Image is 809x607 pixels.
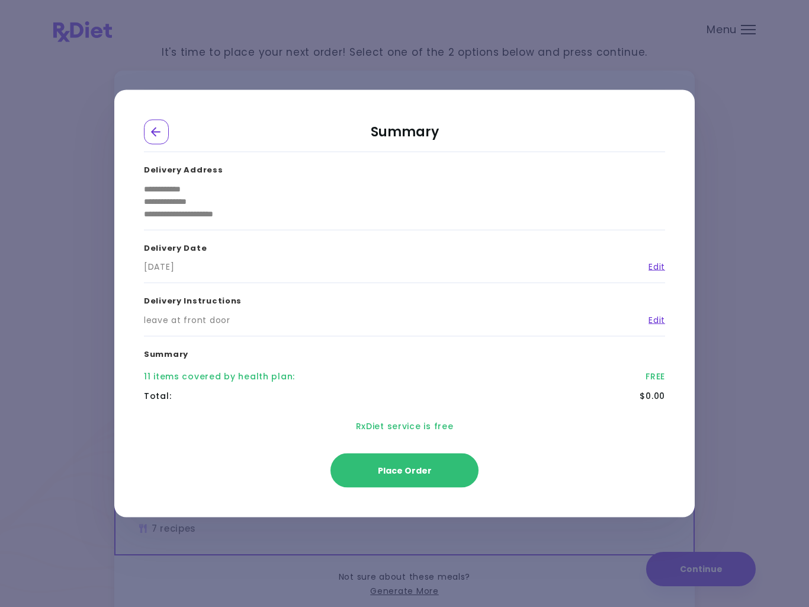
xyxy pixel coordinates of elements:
[144,120,169,145] div: Go Back
[640,390,665,402] div: $0.00
[144,314,230,326] div: leave at front door
[144,261,174,273] div: [DATE]
[144,406,665,447] div: RxDiet service is free
[646,370,665,383] div: FREE
[330,453,479,488] button: Place Order
[144,152,665,183] h3: Delivery Address
[144,283,665,314] h3: Delivery Instructions
[640,314,665,326] a: Edit
[640,261,665,273] a: Edit
[144,120,665,152] h2: Summary
[144,230,665,261] h3: Delivery Date
[144,336,665,367] h3: Summary
[378,465,432,477] span: Place Order
[144,370,295,383] div: 11 items covered by health plan :
[144,390,171,402] div: Total :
